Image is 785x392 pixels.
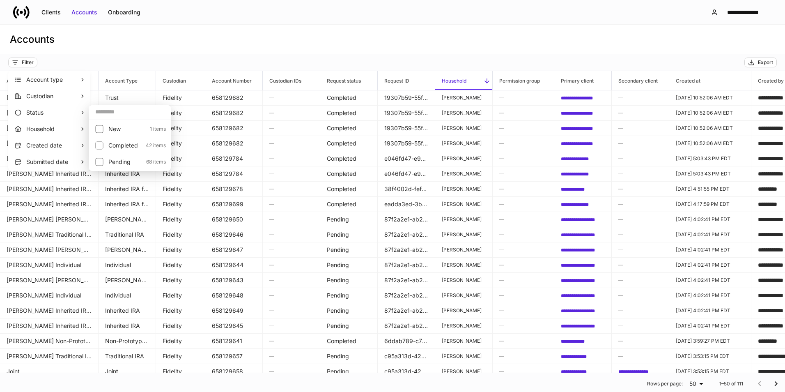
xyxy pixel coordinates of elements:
[26,158,80,166] p: Submitted date
[108,141,141,150] p: Completed
[108,125,145,133] p: New
[26,141,80,150] p: Created date
[26,92,80,100] p: Custodian
[141,159,166,165] p: 68 items
[141,142,166,149] p: 42 items
[26,125,80,133] p: Household
[26,108,80,117] p: Status
[108,158,141,166] p: Pending
[145,126,166,132] p: 1 items
[26,76,80,84] p: Account type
